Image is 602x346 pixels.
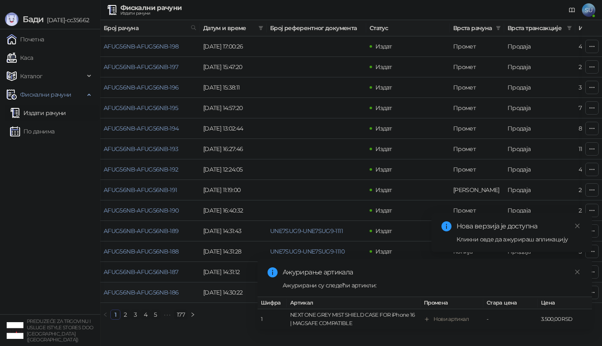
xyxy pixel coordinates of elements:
td: AFUG56NB-AFUG56NB-189 [100,221,200,241]
span: Издат [375,227,392,235]
a: AFUG56NB-AFUG56NB-193 [104,145,179,153]
a: AFUG56NB-AFUG56NB-192 [104,166,179,173]
span: close [574,269,580,275]
span: filter [496,26,501,31]
th: Број рачуна [100,20,200,36]
a: Каса [7,49,33,66]
span: Бади [23,14,43,24]
button: right [188,310,198,320]
span: Врста рачуна [453,23,492,33]
td: Промет [450,36,504,57]
a: AFUG56NB-AFUG56NB-189 [104,227,179,235]
span: filter [258,26,263,31]
td: AFUG56NB-AFUG56NB-188 [100,241,200,262]
div: Ажурирање артикала [283,267,582,277]
td: AFUG56NB-AFUG56NB-190 [100,200,200,221]
a: 4 [141,310,150,319]
img: Logo [5,13,18,26]
td: [DATE] 15:38:11 [200,77,267,98]
td: Продаја [504,200,575,221]
td: AFUG56NB-AFUG56NB-186 [100,282,200,303]
span: Издат [375,125,392,132]
div: Издати рачуни [120,11,181,15]
a: AFUG56NB-AFUG56NB-191 [104,186,177,194]
span: Издат [375,207,392,214]
a: AFUG56NB-AFUG56NB-190 [104,207,179,214]
td: 1 [258,309,287,330]
td: [DATE] 14:31:43 [200,221,267,241]
li: 177 [174,310,188,320]
th: Број референтног документа [267,20,366,36]
td: 3.500,00 RSD [538,309,592,330]
span: SU [582,3,595,17]
span: left [103,312,108,317]
li: 4 [140,310,150,320]
a: Почетна [7,31,44,48]
td: AFUG56NB-AFUG56NB-195 [100,98,200,118]
span: close [574,223,580,229]
td: AFUG56NB-AFUG56NB-196 [100,77,200,98]
div: Фискални рачуни [120,5,181,11]
a: По данима [10,123,54,140]
td: - [483,309,538,330]
td: Продаја [504,36,575,57]
td: [DATE] 16:40:32 [200,200,267,221]
a: AFUG56NB-AFUG56NB-195 [104,104,179,112]
td: AFUG56NB-AFUG56NB-191 [100,180,200,200]
li: Следећа страна [188,310,198,320]
span: Издат [375,63,392,71]
button: left [100,310,110,320]
a: AFUG56NB-AFUG56NB-198 [104,43,179,50]
th: Шифра [258,297,287,309]
td: Промет [450,98,504,118]
li: 5 [150,310,161,320]
span: Врста трансакције [508,23,564,33]
td: AFUG56NB-AFUG56NB-193 [100,139,200,159]
th: Промена [421,297,483,309]
a: AFUG56NB-AFUG56NB-188 [104,248,179,255]
a: 5 [151,310,160,319]
li: 3 [130,310,140,320]
td: AFUG56NB-AFUG56NB-187 [100,262,200,282]
td: Промет [450,159,504,180]
span: Каталог [20,68,43,85]
a: 3 [131,310,140,319]
td: [DATE] 14:30:22 [200,282,267,303]
span: Издат [375,186,392,194]
a: Close [573,221,582,231]
a: 2 [121,310,130,319]
a: Издати рачуни [10,105,66,121]
a: UNE7SUG9-UNE7SUG9-1110 [270,248,344,255]
td: Промет [450,57,504,77]
td: AFUG56NB-AFUG56NB-198 [100,36,200,57]
div: Нови артикал [434,315,469,323]
span: filter [257,22,265,34]
a: UNE7SUG9-UNE7SUG9-1111 [270,227,343,235]
th: Цена [538,297,592,309]
span: Број рачуна [104,23,187,33]
span: Издат [375,145,392,153]
a: AFUG56NB-AFUG56NB-186 [104,289,179,296]
li: Следећих 5 Страна [161,310,174,320]
li: Претходна страна [100,310,110,320]
th: Врста рачуна [450,20,504,36]
td: AFUG56NB-AFUG56NB-194 [100,118,200,139]
div: Ажурирани су следећи артикли: [283,281,582,290]
a: AFUG56NB-AFUG56NB-197 [104,63,179,71]
a: 177 [174,310,187,319]
span: Издат [375,248,392,255]
small: PREDUZEĆE ZA TRGOVINU I USLUGE ISTYLE STORES DOO [GEOGRAPHIC_DATA] ([GEOGRAPHIC_DATA]) [27,318,94,343]
td: [DATE] 11:19:00 [200,180,267,200]
span: Фискални рачуни [20,86,71,103]
div: Кликни овде да ажурираш апликацију [457,235,582,244]
span: right [190,312,195,317]
td: Промет [450,200,504,221]
a: 1 [111,310,120,319]
td: NEXT ONE GREY MIST SHIELD CASE FOR iPhone 16 | MAGSAFE COMPATIBLE [287,309,421,330]
img: 64x64-companyLogo-77b92cf4-9946-4f36-9751-bf7bb5fd2c7d.png [7,322,23,339]
span: [DATE]-cc35662 [43,16,89,24]
span: Издат [375,166,392,173]
li: 1 [110,310,120,320]
span: Издат [375,43,392,50]
span: ••• [161,310,174,320]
